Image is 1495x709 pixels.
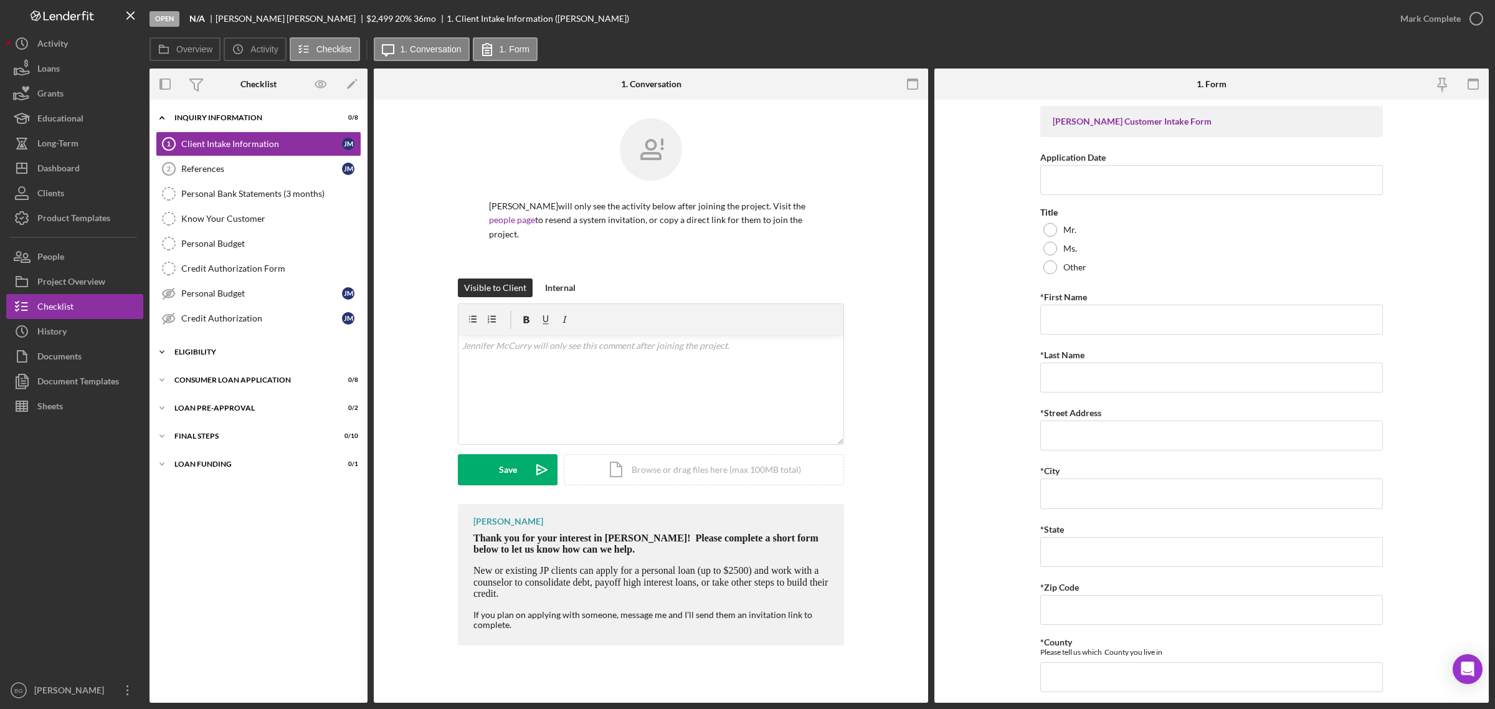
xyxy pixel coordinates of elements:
[174,460,327,468] div: Loan Funding
[6,394,143,419] button: Sheets
[37,81,64,109] div: Grants
[156,181,361,206] a: Personal Bank Statements (3 months)
[342,138,354,150] div: J M
[6,81,143,106] button: Grants
[174,404,327,412] div: Loan Pre-Approval
[37,294,74,322] div: Checklist
[181,189,361,199] div: Personal Bank Statements (3 months)
[6,269,143,294] button: Project Overview
[181,214,361,224] div: Know Your Customer
[37,206,110,234] div: Product Templates
[414,14,436,24] div: 36 mo
[473,37,538,61] button: 1. Form
[149,37,221,61] button: Overview
[37,269,105,297] div: Project Overview
[473,533,819,554] span: Thank you for your interest in [PERSON_NAME]! Please complete a short form below to let us know h...
[6,244,143,269] a: People
[458,278,533,297] button: Visible to Client
[539,278,582,297] button: Internal
[37,244,64,272] div: People
[6,319,143,344] a: History
[6,31,143,56] button: Activity
[174,114,327,121] div: Inquiry Information
[37,131,78,159] div: Long-Term
[342,163,354,175] div: J M
[6,294,143,319] a: Checklist
[545,278,576,297] div: Internal
[6,156,143,181] a: Dashboard
[167,165,171,173] tspan: 2
[1040,524,1064,535] label: *State
[336,432,358,440] div: 0 / 10
[14,687,23,694] text: BG
[464,278,526,297] div: Visible to Client
[167,140,171,148] tspan: 1
[336,404,358,412] div: 0 / 2
[240,79,277,89] div: Checklist
[473,610,832,630] div: If you plan on applying with someone, message me and I'll send them an invitation link to complete.
[1040,207,1383,217] div: Title
[1040,407,1101,418] label: *Street Address
[181,288,342,298] div: Personal Budget
[6,56,143,81] a: Loans
[156,231,361,256] a: Personal Budget
[1040,465,1060,476] label: *City
[6,369,143,394] a: Document Templates
[1040,647,1383,657] div: Please tell us which County you live in
[395,14,412,24] div: 20 %
[499,454,517,485] div: Save
[342,312,354,325] div: J M
[6,678,143,703] button: BG[PERSON_NAME]
[1400,6,1461,31] div: Mark Complete
[6,344,143,369] button: Documents
[37,344,82,372] div: Documents
[156,206,361,231] a: Know Your Customer
[1063,244,1077,254] label: Ms.
[181,313,342,323] div: Credit Authorization
[1197,79,1227,89] div: 1. Form
[156,306,361,331] a: Credit AuthorizationJM
[156,156,361,181] a: 2ReferencesJM
[1040,152,1106,163] label: Application Date
[37,156,80,184] div: Dashboard
[1040,350,1084,360] label: *Last Name
[174,376,327,384] div: Consumer Loan Application
[336,460,358,468] div: 0 / 1
[500,44,529,54] label: 1. Form
[336,376,358,384] div: 0 / 8
[1063,225,1076,235] label: Mr.
[6,106,143,131] button: Educational
[489,214,535,225] a: people page
[181,239,361,249] div: Personal Budget
[473,565,828,599] span: New or existing JP clients can apply for a personal loan (up to $2500) and work with a counselor ...
[1063,262,1086,272] label: Other
[473,516,543,526] div: [PERSON_NAME]
[401,44,462,54] label: 1. Conversation
[316,44,352,54] label: Checklist
[6,181,143,206] button: Clients
[156,256,361,281] a: Credit Authorization Form
[216,14,366,24] div: [PERSON_NAME] [PERSON_NAME]
[374,37,470,61] button: 1. Conversation
[181,164,342,174] div: References
[1053,117,1370,126] div: [PERSON_NAME] Customer Intake Form
[189,14,205,24] b: N/A
[181,264,361,274] div: Credit Authorization Form
[6,131,143,156] button: Long-Term
[1388,6,1489,31] button: Mark Complete
[181,139,342,149] div: Client Intake Information
[6,206,143,231] button: Product Templates
[1453,654,1483,684] div: Open Intercom Messenger
[366,13,393,24] span: $2,499
[37,31,68,59] div: Activity
[156,281,361,306] a: Personal BudgetJM
[489,199,813,241] p: [PERSON_NAME] will only see the activity below after joining the project. Visit the to resend a s...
